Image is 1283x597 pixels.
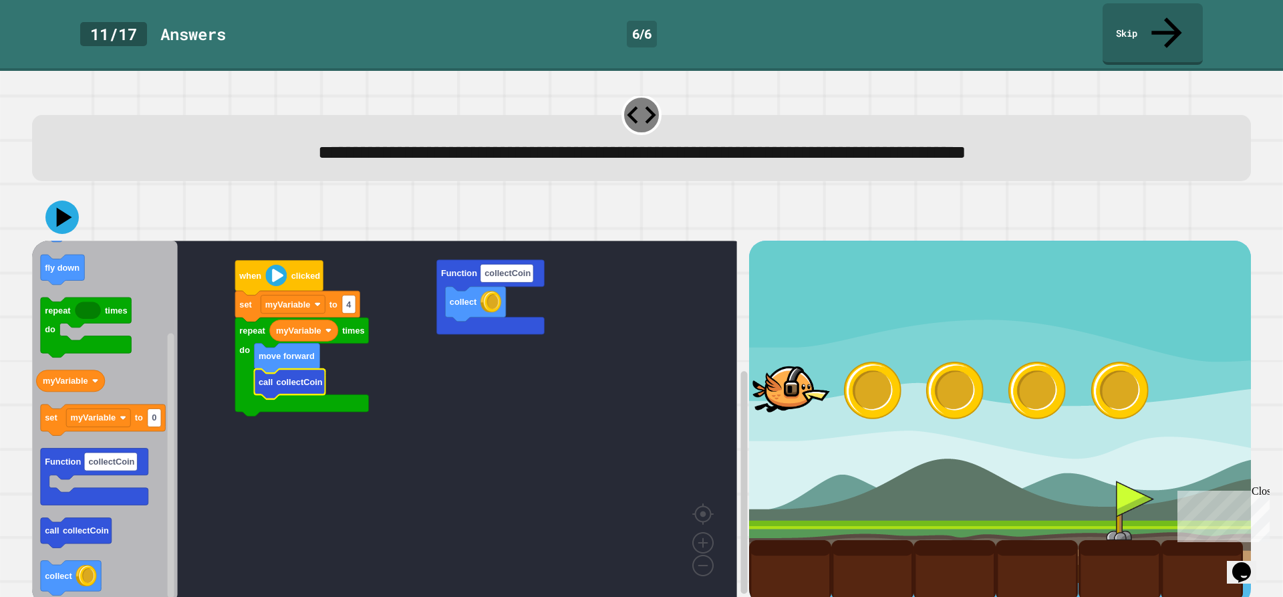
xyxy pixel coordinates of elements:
[43,376,88,386] text: myVariable
[45,263,80,273] text: fly down
[239,345,250,355] text: do
[135,413,143,423] text: to
[63,526,109,536] text: collectCoin
[239,300,252,310] text: set
[484,269,531,279] text: collectCoin
[105,306,127,316] text: times
[265,300,311,310] text: myVariable
[88,457,134,467] text: collectCoin
[1103,3,1203,65] a: Skip
[450,297,477,307] text: collect
[276,326,321,336] text: myVariable
[291,271,320,281] text: clicked
[71,413,116,423] text: myVariable
[45,526,59,536] text: call
[329,300,337,310] text: to
[45,306,71,316] text: repeat
[259,352,315,362] text: move forward
[627,21,657,47] div: 6 / 6
[346,300,351,310] text: 4
[45,457,81,467] text: Function
[5,5,92,85] div: Chat with us now!Close
[1172,485,1270,542] iframe: chat widget
[45,325,55,335] text: do
[45,571,72,581] text: collect
[152,413,156,423] text: 0
[160,22,226,46] div: Answer s
[277,377,323,387] text: collectCoin
[45,413,57,423] text: set
[259,377,273,387] text: call
[1227,544,1270,584] iframe: chat widget
[239,271,261,281] text: when
[80,22,147,46] div: 11 / 17
[342,326,364,336] text: times
[441,269,477,279] text: Function
[239,326,265,336] text: repeat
